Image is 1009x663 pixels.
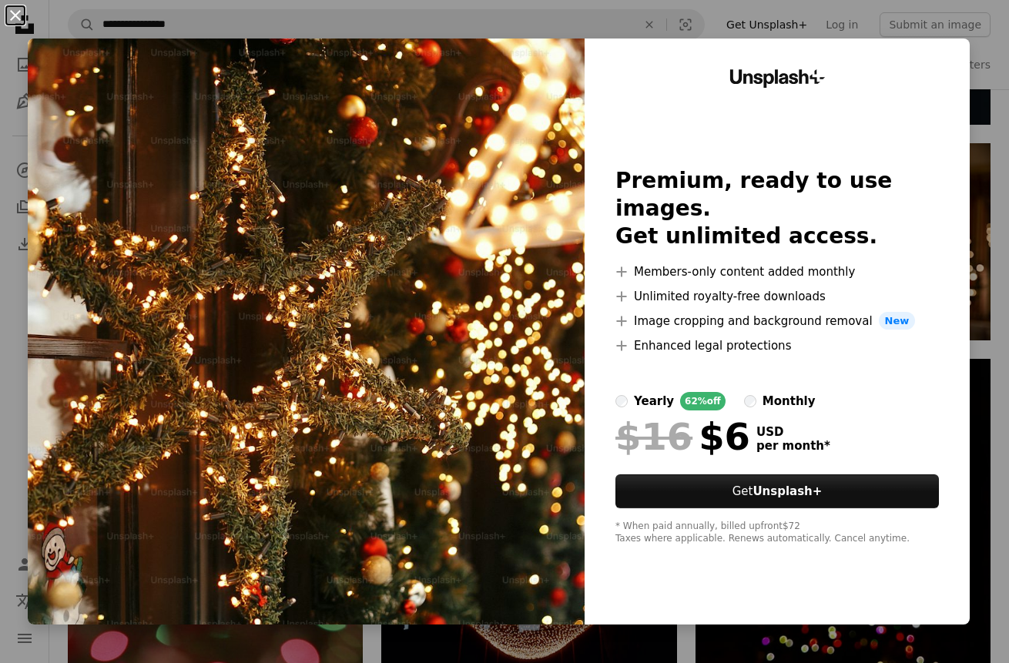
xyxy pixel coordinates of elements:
span: per month * [756,439,830,453]
span: $16 [615,417,692,457]
h2: Premium, ready to use images. Get unlimited access. [615,167,939,250]
li: Members-only content added monthly [615,263,939,281]
div: monthly [763,392,816,410]
div: $6 [615,417,750,457]
span: USD [756,425,830,439]
input: monthly [744,395,756,407]
button: GetUnsplash+ [615,474,939,508]
div: yearly [634,392,674,410]
li: Image cropping and background removal [615,312,939,330]
li: Unlimited royalty-free downloads [615,287,939,306]
span: New [879,312,916,330]
div: 62% off [680,392,726,410]
input: yearly62%off [615,395,628,407]
div: * When paid annually, billed upfront $72 Taxes where applicable. Renews automatically. Cancel any... [615,521,939,545]
li: Enhanced legal protections [615,337,939,355]
strong: Unsplash+ [753,484,822,498]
